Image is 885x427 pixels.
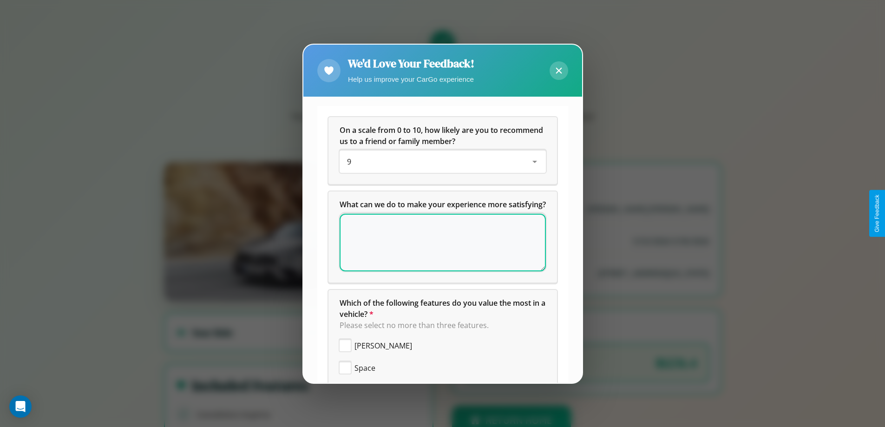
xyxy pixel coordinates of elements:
span: Which of the following features do you value the most in a vehicle? [340,298,547,319]
div: On a scale from 0 to 10, how likely are you to recommend us to a friend or family member? [328,117,557,184]
div: Give Feedback [874,195,880,232]
div: Open Intercom Messenger [9,395,32,418]
h5: On a scale from 0 to 10, how likely are you to recommend us to a friend or family member? [340,125,546,147]
span: Space [354,362,375,374]
p: Help us improve your CarGo experience [348,73,474,85]
span: 9 [347,157,351,167]
div: On a scale from 0 to 10, how likely are you to recommend us to a friend or family member? [340,151,546,173]
span: Please select no more than three features. [340,320,489,330]
h2: We'd Love Your Feedback! [348,56,474,71]
span: [PERSON_NAME] [354,340,412,351]
span: On a scale from 0 to 10, how likely are you to recommend us to a friend or family member? [340,125,545,146]
span: What can we do to make your experience more satisfying? [340,199,546,210]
